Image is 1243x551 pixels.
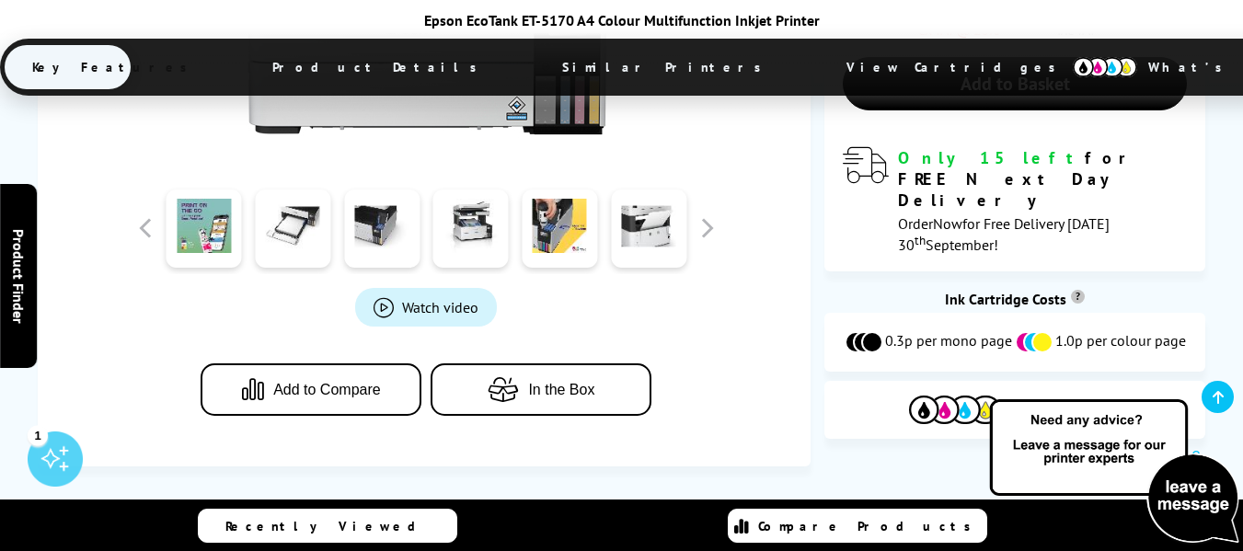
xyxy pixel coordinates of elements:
div: 1 [28,425,48,445]
img: cmyk-icon.svg [1073,57,1137,77]
span: Recently Viewed [225,518,434,534]
a: Compare Products [728,509,987,543]
span: Product Finder [9,228,28,323]
span: Order for Free Delivery [DATE] 30 September! [898,214,1110,254]
span: Key Features [5,45,224,89]
span: View Cartridges [819,43,1100,91]
button: Add to Compare [201,363,421,416]
span: Watch video [402,298,478,316]
span: Now [933,214,962,233]
span: 1.0p per colour page [1055,331,1186,353]
button: View Cartridges [838,395,1191,425]
div: for FREE Next Day Delivery [898,147,1187,211]
div: Ink Cartridge Costs [824,290,1205,308]
a: Product_All_Videos [355,288,497,327]
sup: Cost per page [1071,290,1085,304]
span: Product Details [245,45,514,89]
div: modal_delivery [843,147,1187,253]
span: Similar Printers [535,45,799,89]
span: Only 15 left [898,147,1085,168]
span: In the Box [528,382,594,398]
sup: th [915,232,926,248]
img: Open Live Chat window [985,396,1243,547]
button: In the Box [431,363,651,416]
span: Compare Products [758,518,981,534]
a: Recently Viewed [198,509,457,543]
span: Add to Compare [273,382,381,398]
img: Cartridges [909,396,1001,424]
span: 0.3p per mono page [885,331,1012,353]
